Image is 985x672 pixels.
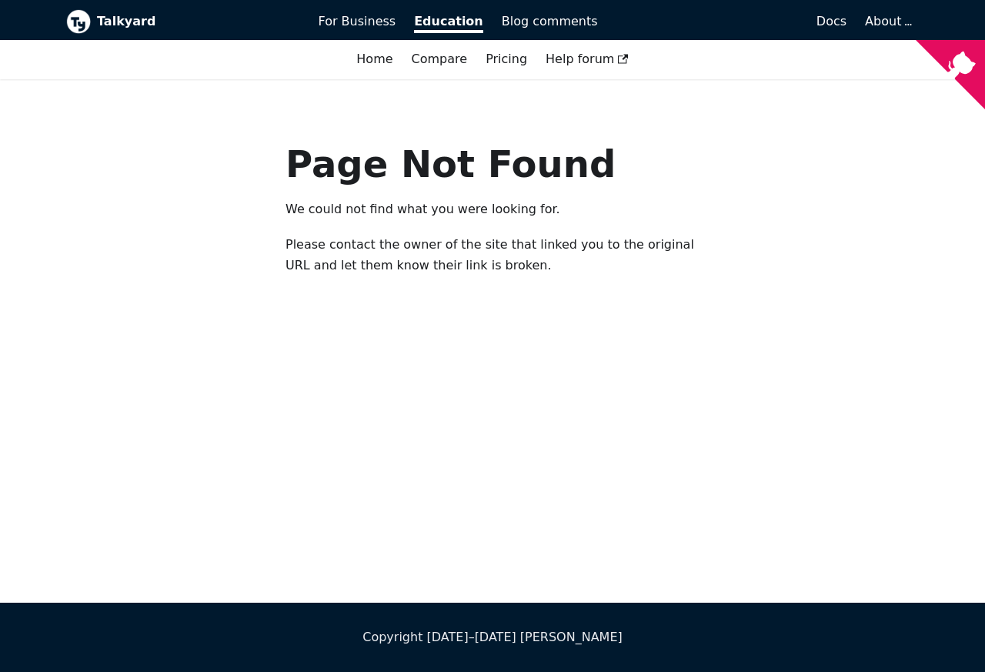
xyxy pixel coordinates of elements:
a: Talkyard logoTalkyard [66,9,297,34]
span: Docs [816,14,846,28]
a: Blog comments [492,8,607,35]
a: Education [405,8,492,35]
span: Education [414,14,483,33]
span: Help forum [546,52,629,66]
p: We could not find what you were looking for. [285,199,700,219]
a: Docs [607,8,856,35]
a: About [865,14,910,28]
a: For Business [309,8,406,35]
span: For Business [319,14,396,28]
a: Compare [412,52,468,66]
span: Blog comments [502,14,598,28]
p: Please contact the owner of the site that linked you to the original URL and let them know their ... [285,235,700,276]
img: Talkyard logo [66,9,91,34]
div: Copyright [DATE]–[DATE] [PERSON_NAME] [66,627,919,647]
b: Talkyard [97,12,297,32]
a: Pricing [476,46,536,72]
a: Help forum [536,46,638,72]
a: Home [347,46,402,72]
h1: Page Not Found [285,141,700,187]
